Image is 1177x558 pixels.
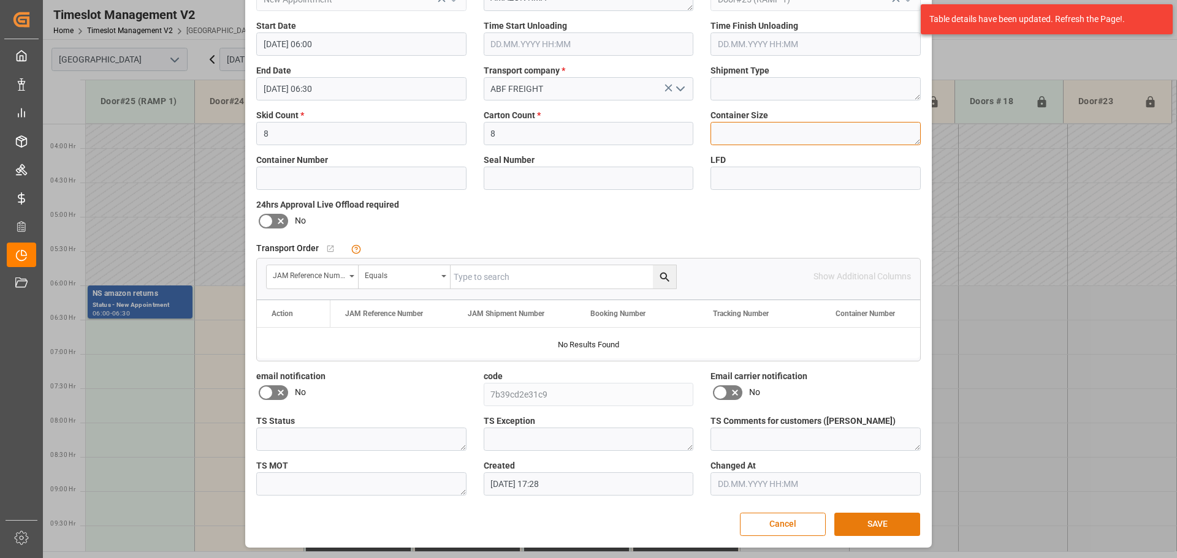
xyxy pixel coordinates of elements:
[484,109,541,122] span: Carton Count
[484,32,694,56] input: DD.MM.YYYY HH:MM
[484,472,694,496] input: DD.MM.YYYY HH:MM
[710,472,921,496] input: DD.MM.YYYY HH:MM
[590,309,646,318] span: Booking Number
[272,309,293,318] div: Action
[468,309,544,318] span: JAM Shipment Number
[710,32,921,56] input: DD.MM.YYYY HH:MM
[710,20,798,32] span: Time Finish Unloading
[710,109,768,122] span: Container Size
[740,513,826,536] button: Cancel
[273,267,345,281] div: JAM Reference Number
[749,386,760,399] span: No
[256,64,291,77] span: End Date
[295,214,306,227] span: No
[256,198,399,211] span: 24hrs Approval Live Offload required
[345,309,423,318] span: JAM Reference Number
[256,109,304,122] span: Skid Count
[484,459,515,472] span: Created
[484,370,503,383] span: code
[710,459,756,472] span: Changed At
[256,32,467,56] input: DD.MM.YYYY HH:MM
[267,265,359,288] button: open menu
[256,154,328,167] span: Container Number
[929,13,1155,26] div: Table details have been updated. Refresh the Page!.
[484,415,535,428] span: TS Exception
[451,265,676,288] input: Type to search
[671,80,689,99] button: open menu
[710,415,896,428] span: TS Comments for customers ([PERSON_NAME])
[256,242,319,255] span: Transport Order
[710,370,807,383] span: Email carrier notification
[713,309,769,318] span: Tracking Number
[710,154,726,167] span: LFD
[834,513,920,536] button: SAVE
[710,64,769,77] span: Shipment Type
[295,386,306,399] span: No
[256,370,326,383] span: email notification
[484,154,535,167] span: Seal Number
[484,20,567,32] span: Time Start Unloading
[256,459,288,472] span: TS MOT
[365,267,437,281] div: Equals
[256,20,296,32] span: Start Date
[836,309,895,318] span: Container Number
[256,415,295,428] span: TS Status
[256,77,467,100] input: DD.MM.YYYY HH:MM
[359,265,451,288] button: open menu
[653,265,676,288] button: search button
[484,64,565,77] span: Transport company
